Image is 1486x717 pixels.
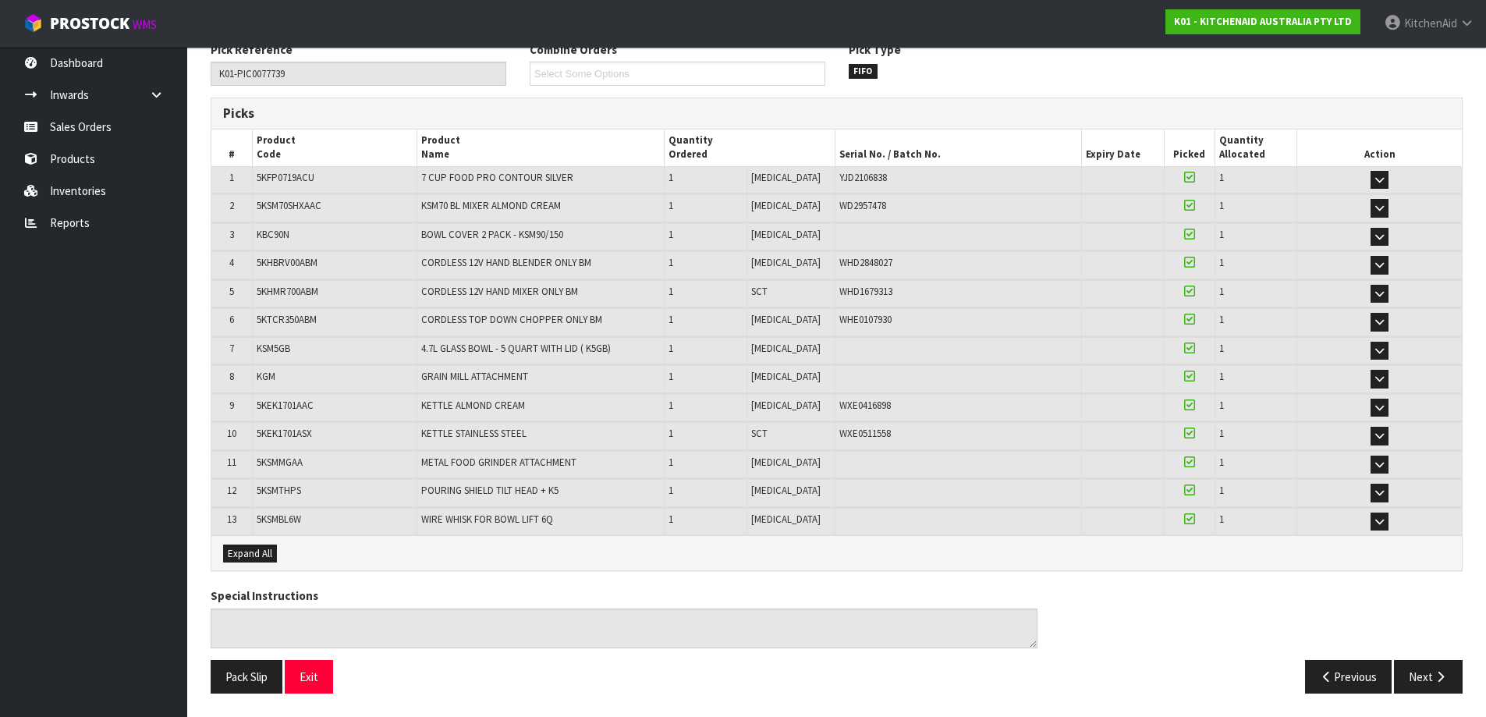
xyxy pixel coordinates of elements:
[1219,171,1224,184] span: 1
[227,456,236,469] span: 11
[1219,370,1224,383] span: 1
[228,547,272,560] span: Expand All
[257,171,314,184] span: 5KFP0719ACU
[253,130,417,166] th: Product Code
[1219,285,1224,298] span: 1
[1404,16,1457,30] span: KitchenAid
[839,285,892,298] span: WHD1679313
[1219,513,1224,526] span: 1
[421,228,563,241] span: BOWL COVER 2 PACK - KSM90/150
[257,513,301,526] span: 5KSMBL6W
[257,484,301,497] span: 5KSMTHPS
[257,285,318,298] span: 5KHMR700ABM
[669,399,673,412] span: 1
[23,13,43,33] img: cube-alt.png
[229,171,234,184] span: 1
[839,427,891,440] span: WXE0511558
[665,130,835,166] th: Quantity Ordered
[839,313,892,326] span: WHE0107930
[257,256,317,269] span: 5KHBRV00ABM
[751,285,768,298] span: SCT
[1082,130,1165,166] th: Expiry Date
[669,313,673,326] span: 1
[669,228,673,241] span: 1
[839,171,887,184] span: YJD2106838
[1219,199,1224,212] span: 1
[421,513,553,526] span: WIRE WHISK FOR BOWL LIFT 6Q
[257,313,317,326] span: 5KTCR350ABM
[211,130,253,166] th: #
[421,427,527,440] span: KETTLE STAINLESS STEEL
[669,427,673,440] span: 1
[669,370,673,383] span: 1
[257,370,275,383] span: KGM
[849,41,901,58] label: Pick Type
[751,513,821,526] span: [MEDICAL_DATA]
[669,484,673,497] span: 1
[211,587,318,604] label: Special Instructions
[227,484,236,497] span: 12
[229,399,234,412] span: 9
[839,256,892,269] span: WHD2848027
[1219,313,1224,326] span: 1
[421,256,591,269] span: CORDLESS 12V HAND BLENDER ONLY BM
[257,427,312,440] span: 5KEK1701ASX
[285,660,333,694] button: Exit
[1219,456,1224,469] span: 1
[223,106,825,121] h3: Picks
[669,456,673,469] span: 1
[1219,342,1224,355] span: 1
[133,17,157,32] small: WMS
[751,228,821,241] span: [MEDICAL_DATA]
[229,370,234,383] span: 8
[211,41,293,58] label: Pick Reference
[421,171,573,184] span: 7 CUP FOOD PRO CONTOUR SILVER
[751,313,821,326] span: [MEDICAL_DATA]
[1219,399,1224,412] span: 1
[421,456,576,469] span: METAL FOOD GRINDER ATTACHMENT
[50,13,129,34] span: ProStock
[669,199,673,212] span: 1
[421,399,525,412] span: KETTLE ALMOND CREAM
[421,370,528,383] span: GRAIN MILL ATTACHMENT
[1219,484,1224,497] span: 1
[751,342,821,355] span: [MEDICAL_DATA]
[229,199,234,212] span: 2
[227,513,236,526] span: 13
[1219,427,1224,440] span: 1
[669,171,673,184] span: 1
[530,41,617,58] label: Combine Orders
[257,342,290,355] span: KSM5GB
[839,399,891,412] span: WXE0416898
[751,427,768,440] span: SCT
[849,64,878,80] span: FIFO
[211,660,282,694] button: Pack Slip
[421,199,561,212] span: KSM70 BL MIXER ALMOND CREAM
[751,171,821,184] span: [MEDICAL_DATA]
[417,130,665,166] th: Product Name
[421,484,559,497] span: POURING SHIELD TILT HEAD + K5
[669,285,673,298] span: 1
[1173,147,1205,161] span: Picked
[751,456,821,469] span: [MEDICAL_DATA]
[1215,130,1297,166] th: Quantity Allocated
[751,399,821,412] span: [MEDICAL_DATA]
[229,285,234,298] span: 5
[211,30,1463,705] span: Pick
[669,342,673,355] span: 1
[227,427,236,440] span: 10
[229,313,234,326] span: 6
[257,228,289,241] span: KBC90N
[421,342,611,355] span: 4.7L GLASS BOWL - 5 QUART WITH LID ( K5GB)
[669,256,673,269] span: 1
[751,484,821,497] span: [MEDICAL_DATA]
[1394,660,1463,694] button: Next
[421,313,602,326] span: CORDLESS TOP DOWN CHOPPER ONLY BM
[1297,130,1462,166] th: Action
[751,256,821,269] span: [MEDICAL_DATA]
[257,399,314,412] span: 5KEK1701AAC
[223,545,277,563] button: Expand All
[751,199,821,212] span: [MEDICAL_DATA]
[229,228,234,241] span: 3
[839,199,886,212] span: WD2957478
